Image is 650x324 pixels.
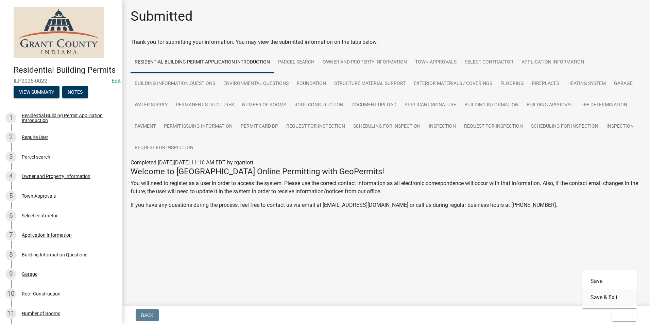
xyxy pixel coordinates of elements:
[425,116,460,138] a: Inspection
[131,52,274,73] a: Residential Building Permit Application Introduction
[22,194,56,198] div: Town Approvals
[112,78,121,84] wm-modal-confirm: Edit Application Number
[282,116,349,138] a: Request for Inspection
[141,312,153,318] span: Back
[131,73,219,95] a: Building Information Questions
[14,86,59,98] button: View Summary
[22,252,87,257] div: Building Information Questions
[112,78,121,84] a: Edit
[577,94,631,116] a: Fee Determination
[14,65,117,75] h4: Residential Building Permits
[14,7,104,58] img: Grant County, Indiana
[131,38,642,46] div: Thank you for submitting your information. You may view the submitted information on the tabs below.
[131,179,642,196] p: You will need to register as a user in order to access the system. Please use the correct contact...
[22,291,61,296] div: Roof Construction
[347,94,400,116] a: Document Upload
[602,116,638,138] a: Inspection
[5,269,16,280] div: 9
[238,94,290,116] a: Number of Rooms
[5,230,16,240] div: 7
[5,171,16,182] div: 4
[22,113,112,123] div: Residential Building Permit Application Introduction
[131,137,198,159] a: Request for Inspection
[131,167,642,177] h4: Welcome to [GEOGRAPHIC_DATA] Online Permitting with GeoPermits!
[22,272,37,276] div: Garage
[22,135,48,140] div: Require User
[22,311,60,316] div: Number of Rooms
[5,288,16,299] div: 10
[290,94,347,116] a: Roof Construction
[523,94,577,116] a: Building Approval
[5,210,16,221] div: 6
[293,73,330,95] a: Foundation
[400,94,460,116] a: Applicant Signature
[131,94,172,116] a: Water Supply
[5,151,16,162] div: 3
[131,201,642,209] p: If you have any questions during the process, feel free to contact us via email at [EMAIL_ADDRESS...
[528,73,563,95] a: Fireplaces
[330,73,410,95] a: Structure Material Support
[410,73,496,95] a: Exterior Materials / Coverings
[582,289,637,306] button: Save & Exit
[5,308,16,319] div: 11
[62,86,88,98] button: Notes
[22,155,50,159] div: Parcel search
[22,174,90,179] div: Owner and Property Information
[5,112,16,123] div: 1
[612,309,637,321] button: Exit
[496,73,528,95] a: Flooring
[460,116,527,138] a: Request for Inspection
[22,233,72,237] div: Application Information
[461,52,517,73] a: Select contractor
[172,94,238,116] a: Permanent Structures
[349,116,425,138] a: Scheduling for Inspection
[219,73,293,95] a: Environmental Questions
[14,90,59,95] wm-modal-confirm: Summary
[617,312,627,318] span: Exit
[160,116,237,138] a: Permit Issuing Information
[5,191,16,201] div: 5
[237,116,282,138] a: Permit Card BP
[136,309,159,321] button: Back
[131,159,253,166] span: Completed [DATE][DATE] 11:16 AM EDT by rgarriott
[610,73,637,95] a: Garage
[131,8,193,24] h1: Submitted
[274,52,319,73] a: Parcel search
[14,78,109,84] span: ILP2025-0022
[460,94,523,116] a: Building Information
[563,73,610,95] a: Heating System
[5,249,16,260] div: 8
[582,270,637,308] div: Exit
[5,132,16,143] div: 2
[131,116,160,138] a: Payment
[319,52,411,73] a: Owner and Property Information
[411,52,461,73] a: Town Approvals
[62,90,88,95] wm-modal-confirm: Notes
[582,273,637,289] button: Save
[517,52,588,73] a: Application Information
[527,116,602,138] a: Scheduling for Inspection
[22,213,58,218] div: Select contractor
